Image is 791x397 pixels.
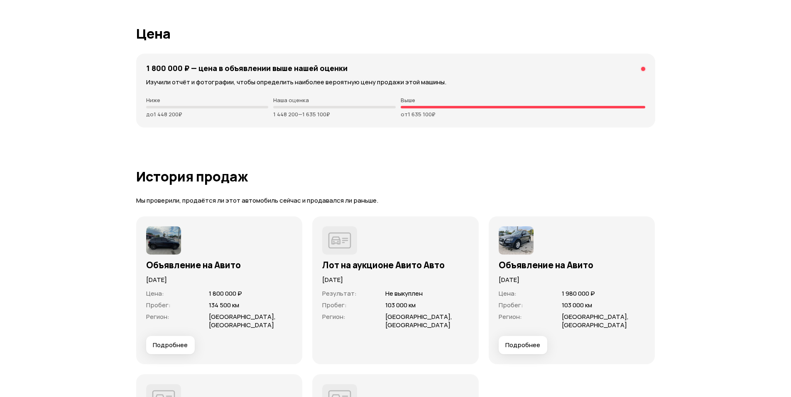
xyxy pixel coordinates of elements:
span: 1 800 000 ₽ [209,289,242,298]
span: Подробнее [153,341,188,349]
h4: 1 800 000 ₽ — цена в объявлении выше нашей оценки [146,64,348,73]
span: 103 000 км [562,301,592,309]
p: [DATE] [146,275,293,284]
p: до 1 448 200 ₽ [146,111,269,118]
button: Подробнее [146,336,195,354]
h3: Объявление на Авито [499,260,645,270]
h1: История продаж [136,169,655,184]
p: Наша оценка [273,97,396,103]
p: 1 448 200 — 1 635 100 ₽ [273,111,396,118]
p: Изучили отчёт и фотографии, чтобы определить наиболее вероятную цену продажи этой машины. [146,78,645,87]
h3: Лот на аукционе Авито Авто [322,260,469,270]
p: [DATE] [499,275,645,284]
span: 103 000 км [385,301,416,309]
span: [GEOGRAPHIC_DATA], [GEOGRAPHIC_DATA] [385,312,452,329]
p: от 1 635 100 ₽ [401,111,645,118]
button: Подробнее [499,336,547,354]
span: Регион : [322,312,345,321]
span: Цена : [499,289,517,298]
p: Мы проверили, продаётся ли этот автомобиль сейчас и продавался ли раньше. [136,196,655,205]
p: [DATE] [322,275,469,284]
p: Ниже [146,97,269,103]
span: Пробег : [499,301,523,309]
span: Подробнее [505,341,540,349]
span: Регион : [499,312,522,321]
span: Регион : [146,312,169,321]
span: Цена : [146,289,164,298]
span: [GEOGRAPHIC_DATA], [GEOGRAPHIC_DATA] [562,312,629,329]
span: [GEOGRAPHIC_DATA], [GEOGRAPHIC_DATA] [209,312,276,329]
span: Не выкуплен [385,289,423,298]
h3: Объявление на Авито [146,260,293,270]
span: Пробег : [322,301,347,309]
span: Пробег : [146,301,171,309]
span: 1 980 000 ₽ [562,289,595,298]
span: 134 500 км [209,301,239,309]
span: Результат : [322,289,357,298]
p: Выше [401,97,645,103]
h1: Цена [136,26,655,41]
